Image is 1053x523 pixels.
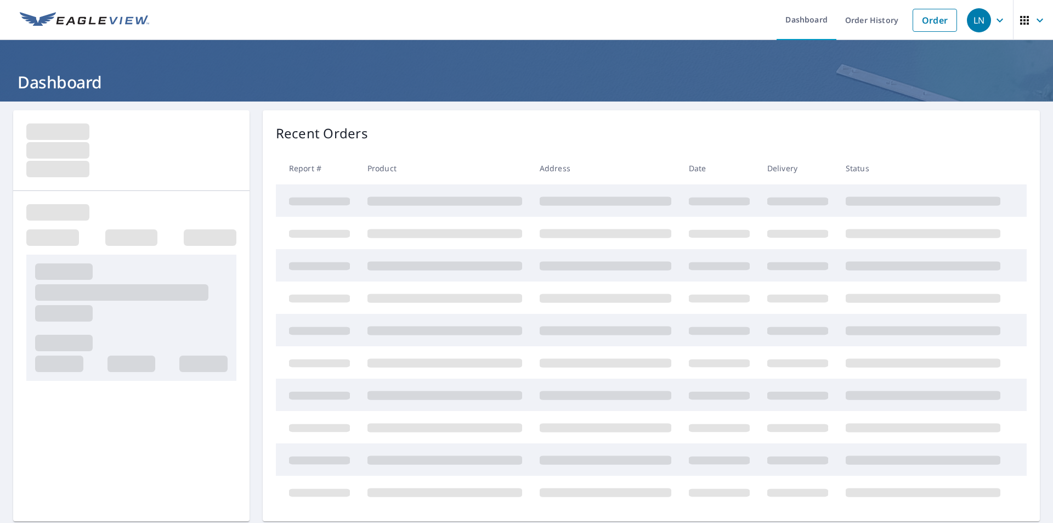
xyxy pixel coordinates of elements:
p: Recent Orders [276,123,368,143]
div: LN [967,8,991,32]
th: Report # [276,152,359,184]
th: Product [359,152,531,184]
h1: Dashboard [13,71,1040,93]
th: Address [531,152,680,184]
a: Order [913,9,957,32]
th: Date [680,152,758,184]
img: EV Logo [20,12,149,29]
th: Delivery [758,152,837,184]
th: Status [837,152,1009,184]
